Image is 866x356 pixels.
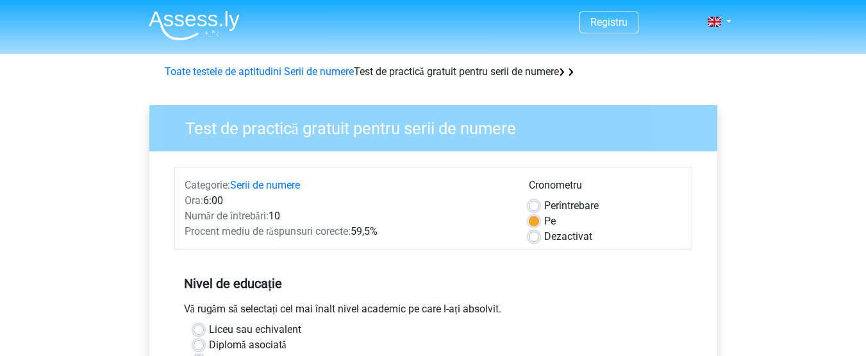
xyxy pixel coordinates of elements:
[149,10,240,40] img: Evaluează
[185,225,351,237] font: Procent mediu de răspunsuri corecte:
[209,339,287,351] font: Diplomă asociată
[184,276,283,291] font: Nivel de educație
[230,179,300,191] a: Serii de numere
[209,323,301,335] font: Liceu sau echivalent
[185,119,516,138] font: Test de practică gratuit pentru serii de numere
[203,194,223,207] font: 6:00
[590,16,628,28] a: Registru
[269,210,280,222] font: 10
[184,303,501,315] font: Vă rugăm să selectați cel mai înalt nivel academic pe care l-ați absolvit.
[529,179,582,191] font: Cronometru
[185,194,203,207] font: Ora:
[185,179,230,191] font: Categorie:
[165,65,281,78] a: Toate testele de aptitudini
[544,199,559,212] font: Per
[559,199,599,212] font: întrebare
[284,65,354,78] a: Serii de numere
[354,65,559,78] font: Test de practică gratuit pentru serii de numere
[351,225,378,237] font: 59,5%
[544,230,592,242] font: Dezactivat
[185,210,269,222] font: Număr de întrebări:
[544,215,556,227] font: Pe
